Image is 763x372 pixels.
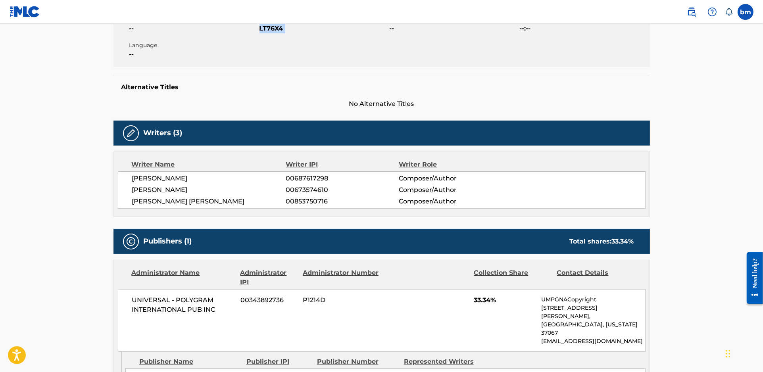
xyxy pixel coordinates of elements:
div: Writer IPI [286,160,399,169]
span: LT76X4 [259,24,388,33]
p: [GEOGRAPHIC_DATA], [US_STATE] 37067 [541,320,645,337]
span: Language [129,41,258,50]
h5: Publishers (1) [144,237,192,246]
div: User Menu [738,4,753,20]
div: Writer Name [132,160,286,169]
div: Publisher IPI [246,357,311,366]
iframe: Resource Center [741,246,763,310]
h5: Writers (3) [144,128,183,138]
span: --:-- [520,24,648,33]
div: Collection Share [474,268,551,287]
div: Administrator IPI [240,268,297,287]
span: P1214D [303,295,380,305]
div: Administrator Name [132,268,234,287]
span: -- [129,50,258,59]
span: 00673574610 [286,185,398,195]
div: Contact Details [557,268,634,287]
span: [PERSON_NAME] [132,185,286,195]
span: Composer/Author [399,185,502,195]
div: Publisher Name [139,357,240,366]
div: Notifications [725,8,733,16]
div: Publisher Number [317,357,398,366]
span: UNIVERSAL - POLYGRAM INTERNATIONAL PUB INC [132,295,235,314]
div: Administrator Number [303,268,380,287]
img: search [687,7,696,17]
p: [STREET_ADDRESS][PERSON_NAME], [541,304,645,320]
span: Composer/Author [399,174,502,183]
span: [PERSON_NAME] [132,174,286,183]
span: 33.34 % [612,238,634,245]
img: MLC Logo [10,6,40,17]
span: 00343892736 [240,295,297,305]
span: -- [390,24,518,33]
p: [EMAIL_ADDRESS][DOMAIN_NAME] [541,337,645,345]
span: Composer/Author [399,197,502,206]
span: 33.34% [474,295,535,305]
div: Total shares: [570,237,634,246]
p: UMPGNACopyright [541,295,645,304]
div: Help [704,4,720,20]
div: Writer Role [399,160,502,169]
iframe: Chat Widget [723,334,763,372]
span: -- [129,24,258,33]
span: [PERSON_NAME] [PERSON_NAME] [132,197,286,206]
img: Writers [126,128,136,138]
div: Drag [726,342,730,366]
span: No Alternative Titles [113,99,650,109]
img: help [707,7,717,17]
div: Represented Writers [404,357,485,366]
span: 00853750716 [286,197,398,206]
span: 00687617298 [286,174,398,183]
h5: Alternative Titles [121,83,642,91]
img: Publishers [126,237,136,246]
a: Public Search [684,4,700,20]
